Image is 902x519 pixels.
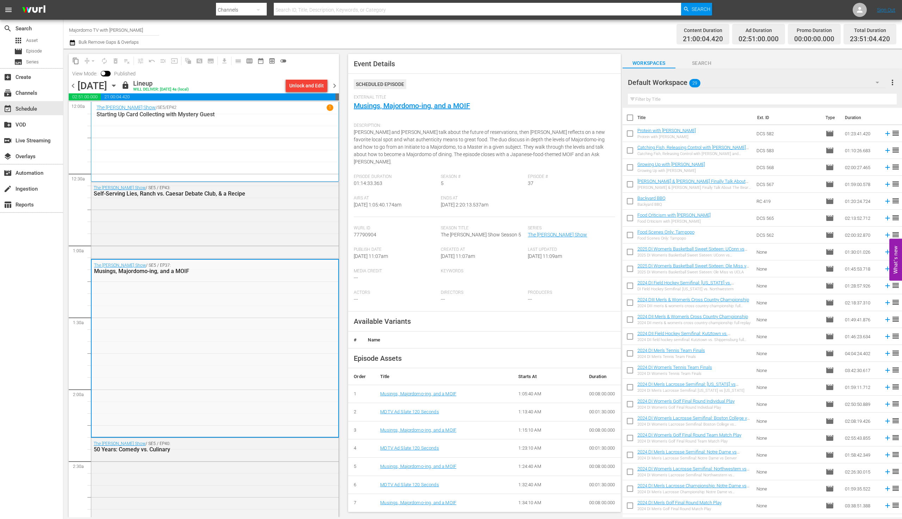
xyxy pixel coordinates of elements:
a: 2025 DI Women's Basketball Sweet Sixteen: UConn vs [US_STATE] [637,246,747,257]
td: 01:59:11.712 [842,379,881,396]
td: 01:23:41.420 [842,125,881,142]
td: 3 [348,421,375,439]
div: 2024 DI Women's Golf Final Round Individual Play [637,405,735,410]
td: None [754,294,822,311]
th: Ext. ID [753,108,821,128]
span: Fill episodes with ad slates [157,55,169,67]
span: [DATE] 1:05:40.174am [354,202,401,208]
button: Search [681,3,712,16]
span: Episode [826,383,834,391]
a: MDTV Ad Slate 120 Seconds [380,482,439,487]
span: reorder [891,281,900,290]
span: Asset [26,37,38,44]
th: Starts At [513,368,583,385]
span: Created At [441,247,524,253]
span: Bulk Remove Gaps & Overlaps [78,39,139,45]
p: Starting Up Card Collecting with Mystery Guest [97,111,333,118]
div: 2025 DI Women's Basketball Sweet Sixteen: Ole Miss vs UCLA [637,270,751,274]
a: 2024 DI Women's Tennis Team Finals [637,365,712,370]
td: 2 [348,403,375,421]
span: Search [675,59,728,68]
a: Food Scenes Only: Tampopo [637,229,694,235]
a: 2024 DI Women's Golf Final Round Individual Play [637,398,735,404]
span: Download as CSV [216,54,230,68]
span: 21:00:04.420 [683,35,723,43]
span: Search [692,3,710,16]
span: Loop Content [99,55,110,67]
td: None [754,277,822,294]
td: DCS 582 [754,125,822,142]
a: 2025 DI Women's Basketball Sweet Sixteen: Ole Miss vs UCLA [637,263,749,274]
td: 5 [348,457,375,476]
span: Episode [826,180,834,189]
th: Name [362,332,620,348]
td: 02:00:27.465 [842,159,881,176]
a: 2024 DI Men's Tennis Team Finals [637,348,705,353]
a: Sign Out [877,7,895,13]
a: 2024 DI Men's Lacrosse Semifinal: [US_STATE] vs [US_STATE] [637,382,739,392]
span: calendar_view_week_outlined [246,57,253,64]
a: 2024 DI Men's Lacrosse Championship: Notre Dame vs [US_STATE] [637,483,749,494]
span: Episode [826,332,834,341]
div: Ad Duration [739,25,779,35]
span: Live Streaming [4,136,12,145]
a: The [PERSON_NAME] Show [94,263,146,268]
span: 21:00:04.420 [101,93,336,100]
a: Catching Fish, Releasing Control with [PERSON_NAME] and [PERSON_NAME] [637,145,749,155]
svg: Add to Schedule [884,366,891,374]
td: DCS 562 [754,227,822,243]
div: 2024 DII men's & women's cross country championship: full replay [637,321,750,325]
span: Week Calendar View [244,55,255,67]
span: reorder [891,180,900,188]
a: [PERSON_NAME] & [PERSON_NAME] Finally Talk About The Bear: Season 1 [637,179,748,189]
p: 1 [329,105,331,110]
span: Published [111,71,139,76]
span: Ends At [441,196,524,201]
span: --- [354,296,358,302]
span: The [PERSON_NAME] Show Season 5 [441,232,521,237]
td: DCS 568 [754,159,822,176]
span: reorder [891,332,900,340]
a: 2024 DI Women's Lacrosse Semifinal: Boston College vs Syracuse [637,415,750,426]
td: 01:30:01.026 [842,243,881,260]
span: Episode [826,315,834,324]
span: External Title [354,95,611,100]
span: Episode # [528,174,611,180]
span: Event Details [354,60,395,68]
td: 02:18:37.310 [842,294,881,311]
span: Season Title [441,225,524,231]
a: 2024 DI Field Hockey Semifinal: [US_STATE] vs. Northwestern [637,280,734,291]
td: 02:00:32.870 [842,227,881,243]
span: 00:08:55.580 [335,93,339,100]
td: 01:46:23.634 [842,328,881,345]
span: [DATE] 2:20:13.537am [441,202,488,208]
span: Channels [4,89,12,97]
span: Episode [826,248,834,256]
td: 1:23:10 AM [513,439,583,458]
td: 03:42:30.617 [842,362,881,379]
td: 02:26:30.015 [842,463,881,480]
span: Reports [4,200,12,209]
span: 77790904 [354,232,376,237]
td: 02:13:52.712 [842,210,881,227]
span: Keywords [441,268,524,274]
span: View Backup [266,55,278,67]
a: Backyard BBQ [637,196,666,201]
button: more_vert [888,74,897,91]
span: Episode [826,146,834,155]
span: 5 [441,180,444,186]
div: Food Scenes Only: Tampopo [637,236,694,241]
button: Unlock and Edit [286,79,327,92]
td: None [754,243,822,260]
svg: Add to Schedule [884,265,891,273]
svg: Add to Schedule [884,417,891,425]
a: The [PERSON_NAME] Show [97,105,156,110]
div: Backyard BBQ [637,202,666,207]
span: reorder [891,450,900,459]
div: / SE5 / EP37: [94,263,299,274]
span: Series [14,58,23,66]
span: chevron_left [69,81,78,90]
div: DI Field Hockey Semifinal: [US_STATE] vs. Northwestern [637,287,751,291]
td: None [754,379,822,396]
span: Episode [826,451,834,459]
